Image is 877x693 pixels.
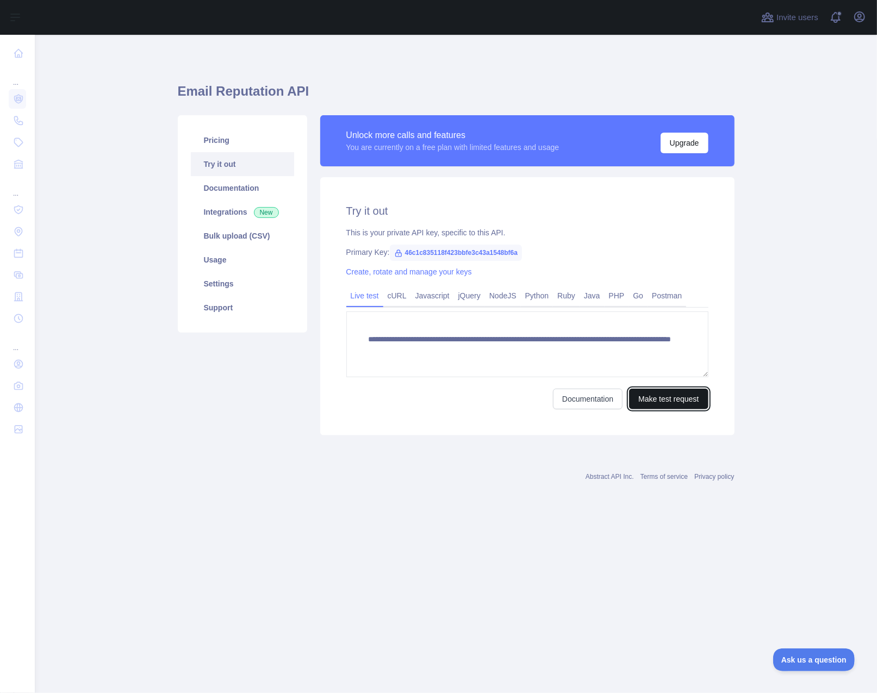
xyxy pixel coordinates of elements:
button: Upgrade [661,133,708,153]
a: Documentation [553,389,623,409]
a: Live test [346,287,383,304]
div: ... [9,176,26,198]
a: Bulk upload (CSV) [191,224,294,248]
a: Abstract API Inc. [586,473,634,480]
a: Usage [191,248,294,272]
a: Pricing [191,128,294,152]
a: Support [191,296,294,320]
span: New [254,207,279,218]
a: Integrations New [191,200,294,224]
iframe: Toggle Customer Support [773,648,855,671]
h2: Try it out [346,203,708,218]
a: jQuery [454,287,485,304]
div: This is your private API key, specific to this API. [346,227,708,238]
h1: Email Reputation API [178,83,735,109]
div: ... [9,65,26,87]
a: Postman [648,287,686,304]
a: PHP [605,287,629,304]
span: Invite users [776,11,818,24]
a: Privacy policy [694,473,734,480]
div: Unlock more calls and features [346,129,559,142]
div: Primary Key: [346,247,708,258]
a: cURL [383,287,411,304]
a: Python [521,287,553,304]
div: You are currently on a free plan with limited features and usage [346,142,559,153]
a: Go [629,287,648,304]
span: 46c1c835118f423bbfe3c43a1548bf6a [390,245,523,261]
a: Terms of service [640,473,688,480]
a: Javascript [411,287,454,304]
a: Settings [191,272,294,296]
a: Create, rotate and manage your keys [346,267,472,276]
a: Ruby [553,287,580,304]
a: Documentation [191,176,294,200]
button: Invite users [759,9,820,26]
a: Try it out [191,152,294,176]
div: ... [9,330,26,352]
a: Java [580,287,605,304]
a: NodeJS [485,287,521,304]
button: Make test request [629,389,708,409]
